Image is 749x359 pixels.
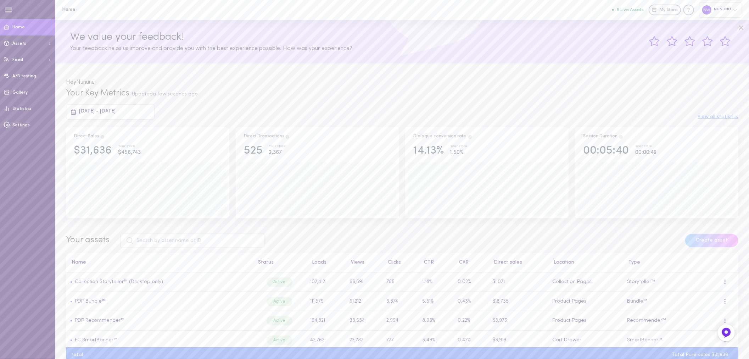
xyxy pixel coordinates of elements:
div: Active [267,336,292,345]
span: • [70,299,72,304]
td: 33,534 [346,311,382,331]
td: 0.42% [454,331,488,350]
div: 2,367 [269,148,286,157]
td: $3,919 [488,331,548,350]
span: My Store [659,7,678,13]
td: 0.43% [454,292,488,311]
td: 8.93% [418,311,454,331]
button: CTR [420,260,434,265]
div: Knowledge center [683,5,694,15]
span: Your assets [66,236,110,244]
button: Direct sales [490,260,522,265]
div: 14.13% [414,145,444,157]
button: View all statistics [698,115,738,120]
td: 5.51% [418,292,454,311]
span: A/B testing [12,74,36,78]
a: PDP Bundle™ [75,299,106,304]
td: 777 [382,331,418,350]
span: Direct Sales are the result of users clicking on a product and then purchasing the exact same pro... [100,134,105,138]
a: FC SmartBanner™ [75,337,117,343]
span: Feed [12,58,23,62]
td: 0.02% [454,272,488,292]
div: $456,743 [118,148,141,157]
button: Clicks [384,260,401,265]
button: Create asset [685,234,738,247]
td: 3,374 [382,292,418,311]
span: Total transactions from users who clicked on a product through Dialogue assets, and purchased the... [285,134,290,138]
span: SmartBanner™ [627,337,662,343]
span: Home [12,25,25,29]
button: Loads [308,260,326,265]
button: Type [625,260,640,265]
a: FC SmartBanner™ [72,337,117,343]
div: Active [267,297,292,306]
td: $1,071 [488,272,548,292]
td: 194,821 [306,311,346,331]
div: Dialogue conversion rate [414,133,473,140]
td: 61,212 [346,292,382,311]
td: $18,735 [488,292,548,311]
span: Updated a few seconds ago [132,92,198,97]
td: 102,412 [306,272,346,292]
span: • [70,318,72,323]
div: 00:05:40 [583,145,629,157]
span: Bundle™ [627,299,647,304]
div: 1.50% [450,148,467,157]
div: Active [267,316,292,325]
a: PDP Recommender™ [72,318,124,323]
a: PDP Recommender™ [75,318,124,323]
span: Settings [12,123,30,127]
td: $3,975 [488,311,548,331]
a: My Store [649,5,681,15]
div: NUNUNU [699,2,742,17]
div: $31,636 [74,145,112,157]
div: Session Duration [583,133,624,140]
td: 1.18% [418,272,454,292]
td: 0.22% [454,311,488,331]
a: 9 Live Assets [612,7,649,12]
input: Search by asset name or ID [120,233,264,248]
div: Direct Transactions [244,133,290,140]
span: • [70,337,72,343]
span: Product Pages [552,318,586,323]
a: PDP Bundle™ [72,299,106,304]
div: Your store [269,145,286,149]
span: Assets [12,42,26,46]
span: • [70,279,72,285]
span: Hey Nununu [66,79,95,85]
button: Location [550,260,574,265]
td: 111,579 [306,292,346,311]
span: The percentage of users who interacted with one of Dialogue`s assets and ended up purchasing in t... [468,134,473,138]
a: Collection Storyteller™ (Desktop only) [75,279,163,285]
img: Feedback Button [721,327,732,338]
div: Your store [635,145,657,149]
div: Your store [118,145,141,149]
div: Total Pure sales: $31,636 [666,353,733,358]
span: Product Pages [552,299,586,304]
h1: Home [62,7,179,12]
div: Active [267,277,292,287]
div: Direct Sales [74,133,105,140]
td: 42,762 [306,331,346,350]
span: Cart Drawer [552,337,581,343]
td: 22,282 [346,331,382,350]
button: 9 Live Assets [612,7,644,12]
span: Gallery [12,90,28,95]
span: Your feedback helps us improve and provide you with the best experience possible. How was your ex... [70,46,352,51]
button: CVR [455,260,469,265]
td: 3.49% [418,331,454,350]
span: Collection Pages [552,279,592,285]
td: 785 [382,272,418,292]
span: [DATE] - [DATE] [79,109,116,114]
button: Views [347,260,364,265]
span: Recommender™ [627,318,666,323]
div: total [66,353,88,358]
td: 2,994 [382,311,418,331]
a: Collection Storyteller™ (Desktop only) [72,279,163,285]
div: Your store [450,145,467,149]
div: 00:00:49 [635,148,657,157]
span: Track how your session duration increase once users engage with your Assets [619,134,624,138]
button: Status [255,260,274,265]
td: 66,591 [346,272,382,292]
span: We value your feedback! [70,32,184,43]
